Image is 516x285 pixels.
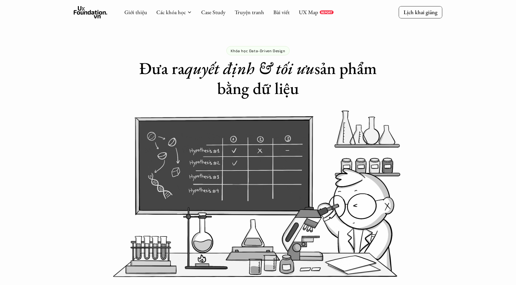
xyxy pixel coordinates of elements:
p: Lịch khai giảng [404,9,437,16]
a: REPORT [320,10,334,14]
a: Giới thiệu [124,9,147,16]
p: REPORT [321,10,332,14]
em: quyết định & tối ưu [185,57,315,79]
a: Bài viết [273,9,290,16]
a: Truyện tranh [235,9,264,16]
a: UX Map [299,9,318,16]
a: Case Study [201,9,225,16]
h1: Đưa ra sản phẩm bằng dữ liệu [135,58,381,98]
a: Các khóa học [156,9,186,16]
p: Khóa học Data-Driven Design [231,49,285,53]
a: Lịch khai giảng [399,6,442,18]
